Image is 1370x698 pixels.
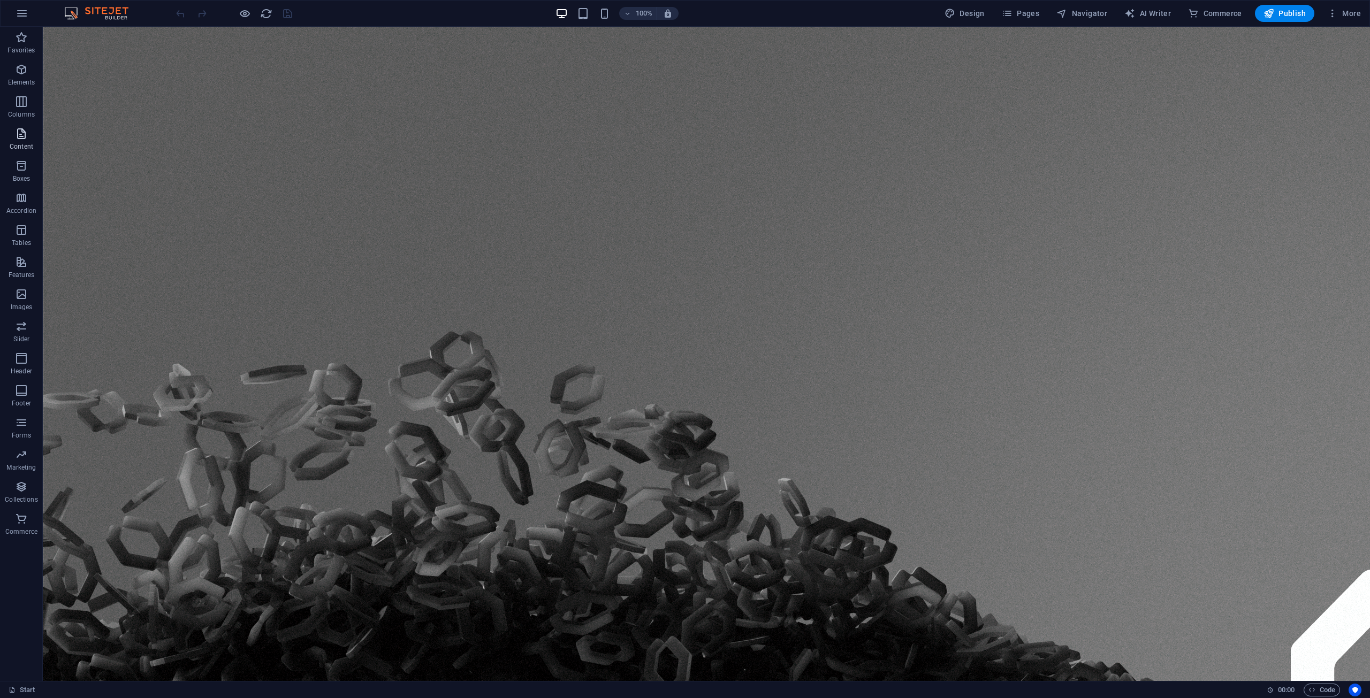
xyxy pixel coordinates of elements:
p: Slider [13,335,30,343]
p: Elements [8,78,35,87]
p: Commerce [5,527,37,536]
i: On resize automatically adjust zoom level to fit chosen device. [663,9,673,18]
p: Boxes [13,174,31,183]
p: Favorites [7,46,35,55]
p: Images [11,303,33,311]
span: 00 00 [1278,684,1295,696]
button: Navigator [1052,5,1112,22]
img: Editor Logo [62,7,142,20]
span: : [1285,686,1287,694]
p: Footer [12,399,31,408]
p: Columns [8,110,35,119]
i: Reload page [260,7,272,20]
p: Marketing [6,463,36,472]
button: AI Writer [1120,5,1175,22]
span: Pages [1002,8,1039,19]
p: Forms [12,431,31,440]
h6: 100% [635,7,652,20]
p: Content [10,142,33,151]
p: Header [11,367,32,375]
span: Code [1308,684,1335,696]
button: More [1323,5,1365,22]
span: AI Writer [1124,8,1171,19]
button: Publish [1255,5,1314,22]
button: Pages [998,5,1044,22]
span: Design [945,8,985,19]
p: Collections [5,495,37,504]
button: reload [260,7,272,20]
button: 100% [619,7,657,20]
div: Design (Ctrl+Alt+Y) [940,5,989,22]
h6: Session time [1267,684,1295,696]
button: Code [1304,684,1340,696]
a: Click to cancel selection. Double-click to open Pages [9,684,35,696]
p: Tables [12,239,31,247]
p: Accordion [6,206,36,215]
button: Design [940,5,989,22]
span: Publish [1264,8,1306,19]
span: More [1327,8,1361,19]
button: Commerce [1184,5,1246,22]
span: Commerce [1188,8,1242,19]
button: Click here to leave preview mode and continue editing [238,7,251,20]
span: Navigator [1056,8,1107,19]
button: Usercentrics [1349,684,1361,696]
p: Features [9,271,34,279]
